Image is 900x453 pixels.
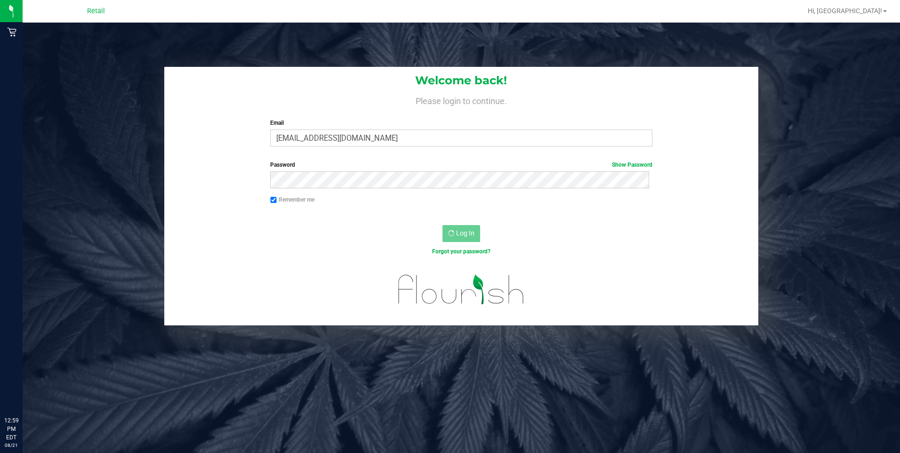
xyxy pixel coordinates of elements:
button: Log In [442,225,480,242]
inline-svg: Retail [7,27,16,37]
img: flourish_logo.svg [387,266,536,314]
span: Password [270,162,295,168]
h1: Welcome back! [164,74,759,87]
span: Retail [87,7,105,15]
p: 08/21 [4,442,18,449]
span: Hi, [GEOGRAPHIC_DATA]! [808,7,882,15]
a: Show Password [612,162,652,168]
h4: Please login to continue. [164,94,759,105]
a: Forgot your password? [432,248,490,255]
span: Log In [456,229,474,237]
label: Remember me [270,195,314,204]
input: Remember me [270,197,277,203]
p: 12:59 PM EDT [4,416,18,442]
label: Email [270,119,652,127]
